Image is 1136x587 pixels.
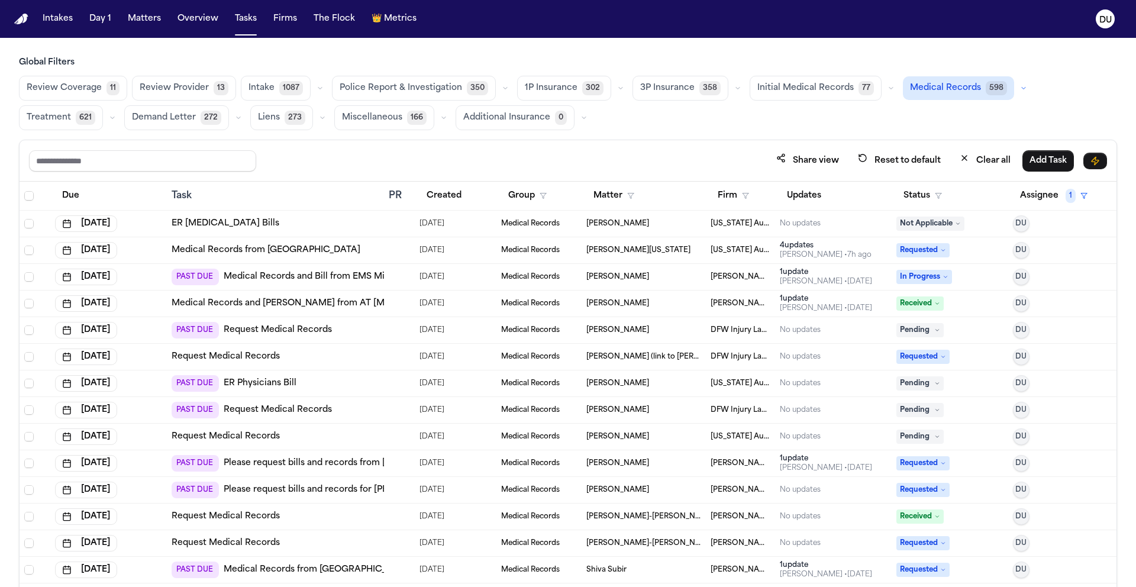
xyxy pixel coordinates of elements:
span: Medical Records [910,82,981,94]
span: Select row [24,325,34,335]
span: 7/30/2025, 2:34:57 PM [419,375,444,392]
span: DU [1015,246,1027,255]
span: PAST DUE [172,402,219,418]
div: No updates [780,485,821,495]
button: Tasks [230,8,262,30]
span: DU [1015,459,1027,468]
span: Medical Records [501,219,560,228]
span: DU [1015,325,1027,335]
span: Requested [896,350,950,364]
button: Group [501,185,554,207]
span: Medical Records [501,459,560,468]
a: ER Physicians Bill [224,378,296,389]
span: Ruby Cunningham [586,299,649,308]
span: Treatment [27,112,71,124]
span: Linda San-Pedro [586,538,701,548]
span: 77 [859,81,874,95]
a: Overview [173,8,223,30]
button: DU [1013,562,1029,578]
span: 9/18/2025, 12:07:05 PM [419,349,444,365]
span: Miscellaneous [342,112,402,124]
span: DU [1015,299,1027,308]
button: DU [1013,455,1029,472]
button: Demand Letter272 [124,105,229,130]
span: Kenneth Smith [586,432,649,441]
span: Select row [24,459,34,468]
button: Status [896,185,949,207]
span: PAST DUE [172,269,219,285]
button: [DATE] [55,482,117,498]
button: Intakes [38,8,78,30]
span: Pending [896,376,944,391]
button: Immediate Task [1083,153,1107,169]
span: Shiva Subir [586,565,627,575]
button: DU [1013,322,1029,338]
button: Police Report & Investigation350 [332,76,496,101]
span: Select row [24,219,34,228]
span: 358 [699,81,721,95]
span: DU [1015,379,1027,388]
span: DU [1015,272,1027,282]
div: No updates [780,538,821,548]
span: Tamara Hines [586,405,649,415]
span: Received [896,296,944,311]
span: DU [1015,485,1027,495]
span: Pending [896,430,944,444]
span: Medical Records [501,565,560,575]
span: Romanow Law Group [711,459,771,468]
span: 7/2/2025, 5:52:40 PM [419,562,444,578]
span: Additional Insurance [463,112,550,124]
span: 0 [555,111,567,125]
a: crownMetrics [367,8,421,30]
span: 7/30/2025, 2:36:17 PM [419,215,444,232]
span: 1P Insurance [525,82,577,94]
button: Medical Records598 [903,76,1014,100]
span: Mohamed K Ahmed [711,565,771,575]
button: DU [1013,242,1029,259]
button: [DATE] [55,349,117,365]
a: Medical Records from [GEOGRAPHIC_DATA] [224,564,412,576]
span: PAST DUE [172,375,219,392]
span: 8/28/2025, 10:55:25 AM [419,269,444,285]
span: Review Provider [140,82,209,94]
span: 350 [467,81,488,95]
span: DU [1015,565,1027,575]
a: Request Medical Records [172,431,280,443]
button: DU [1013,402,1029,418]
span: 598 [986,81,1007,95]
button: Matters [123,8,166,30]
span: Initial Medical Records [757,82,854,94]
span: Select row [24,432,34,441]
span: 1087 [279,81,303,95]
div: Last updated by Daniela Uribe at 9/3/2025, 11:09:54 AM [780,304,872,313]
div: 1 update [780,454,872,463]
span: Medical Records [501,299,560,308]
div: No updates [780,352,821,362]
div: Last updated by Denise Biggs at 7/7/2025, 4:56:42 PM [780,570,872,579]
button: DU [1013,269,1029,285]
span: PAST DUE [172,562,219,578]
span: 9/17/2025, 11:32:33 AM [419,535,444,551]
span: DU [1015,538,1027,548]
a: ER [MEDICAL_DATA] Bills [172,218,279,230]
button: [DATE] [55,535,117,551]
button: DU [1013,508,1029,525]
button: DU [1013,295,1029,312]
div: No updates [780,325,821,335]
span: 11 [106,81,120,95]
button: Firms [269,8,302,30]
a: Request Medical Records [172,351,280,363]
span: PAST DUE [172,455,219,472]
span: Metrics [384,13,417,25]
span: Watson Pierre [586,272,649,282]
span: Medical Records [501,352,560,362]
span: Medical Records [501,246,560,255]
span: 273 [285,111,305,125]
button: [DATE] [55,428,117,445]
span: Romanow Law Group [711,485,771,495]
span: Michigan Auto Law [711,379,771,388]
span: DFW Injury Lawyers [711,325,771,335]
